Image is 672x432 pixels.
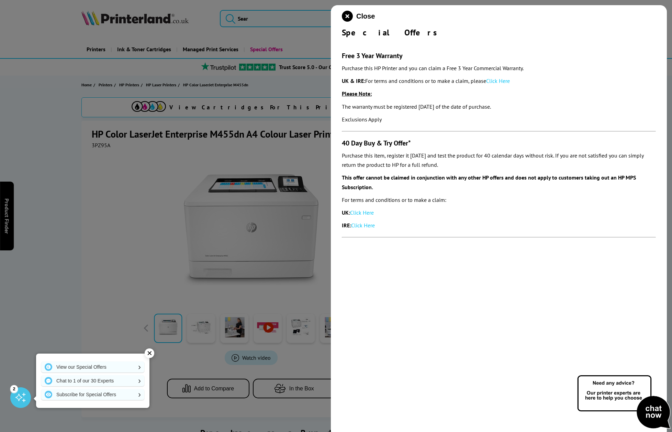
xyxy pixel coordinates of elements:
[342,151,656,170] p: Purchase this item, register it [DATE] and test the product for 40 calendar days without risk. If...
[576,374,672,431] img: Open Live Chat window
[145,348,154,358] div: ✕
[342,11,375,22] button: close modal
[356,12,375,20] span: Close
[342,76,656,86] p: For terms and conditions or to make a claim, please
[342,174,636,190] strong: This offer cannot be claimed in conjunction with any other HP offers and does not apply to custom...
[342,222,351,229] strong: IRE:
[342,90,372,97] strong: Please Note:
[342,51,656,60] h3: Free 3 Year Warranty
[350,209,374,216] a: Click Here
[342,27,656,38] div: Special Offers
[41,375,144,386] a: Chat to 1 of our 30 Experts
[342,116,382,123] em: Exclusions Apply
[342,139,656,148] h3: 40 Day Buy & Try Offer*
[342,209,350,216] strong: UK:
[41,389,144,400] a: Subscribe for Special Offers
[342,77,365,84] strong: UK & IRE:
[10,385,18,392] div: 2
[342,195,656,205] p: For terms and conditions or to make a claim:
[351,222,375,229] a: Click Here
[486,77,510,84] a: Click Here
[342,103,491,110] em: The warranty must be registered [DATE] of the date of purchase.
[41,361,144,372] a: View our Special Offers
[342,64,656,73] p: Purchase this HP Printer and you can claim a Free 3 Year Commercial Warranty.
